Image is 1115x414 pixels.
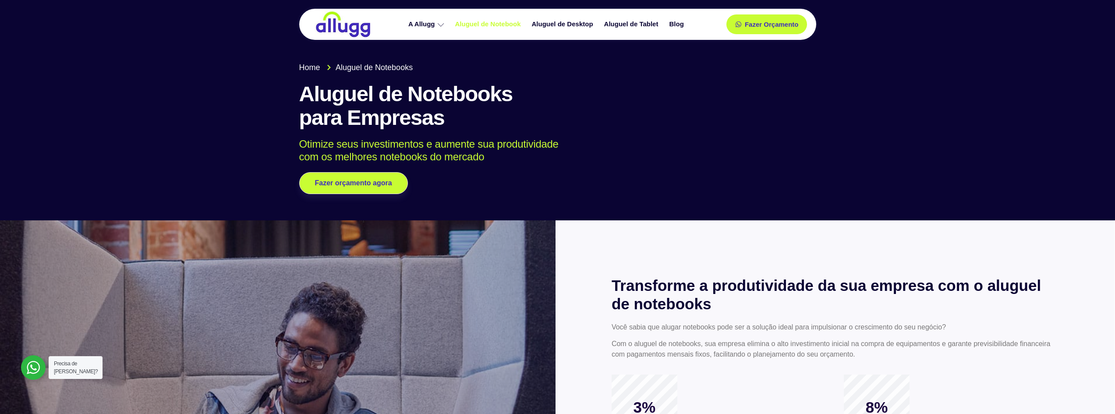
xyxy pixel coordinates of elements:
[333,62,413,74] span: Aluguel de Notebooks
[299,62,320,74] span: Home
[299,138,804,163] p: Otimize seus investimentos e aumente sua produtividade com os melhores notebooks do mercado
[315,11,372,38] img: locação de TI é Allugg
[54,361,98,375] span: Precisa de [PERSON_NAME]?
[726,14,807,34] a: Fazer Orçamento
[299,82,816,130] h1: Aluguel de Notebooks para Empresas
[451,17,527,32] a: Aluguel de Notebook
[315,180,392,187] span: Fazer orçamento agora
[404,17,451,32] a: A Allugg
[745,21,799,28] span: Fazer Orçamento
[612,322,1059,333] p: Você sabia que alugar notebooks pode ser a solução ideal para impulsionar o crescimento do seu ne...
[299,172,408,194] a: Fazer orçamento agora
[1071,372,1115,414] iframe: Chat Widget
[527,17,600,32] a: Aluguel de Desktop
[600,17,665,32] a: Aluguel de Tablet
[665,17,690,32] a: Blog
[612,276,1059,313] h2: Transforme a produtividade da sua empresa com o aluguel de notebooks
[612,339,1059,360] p: Com o aluguel de notebooks, sua empresa elimina o alto investimento inicial na compra de equipame...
